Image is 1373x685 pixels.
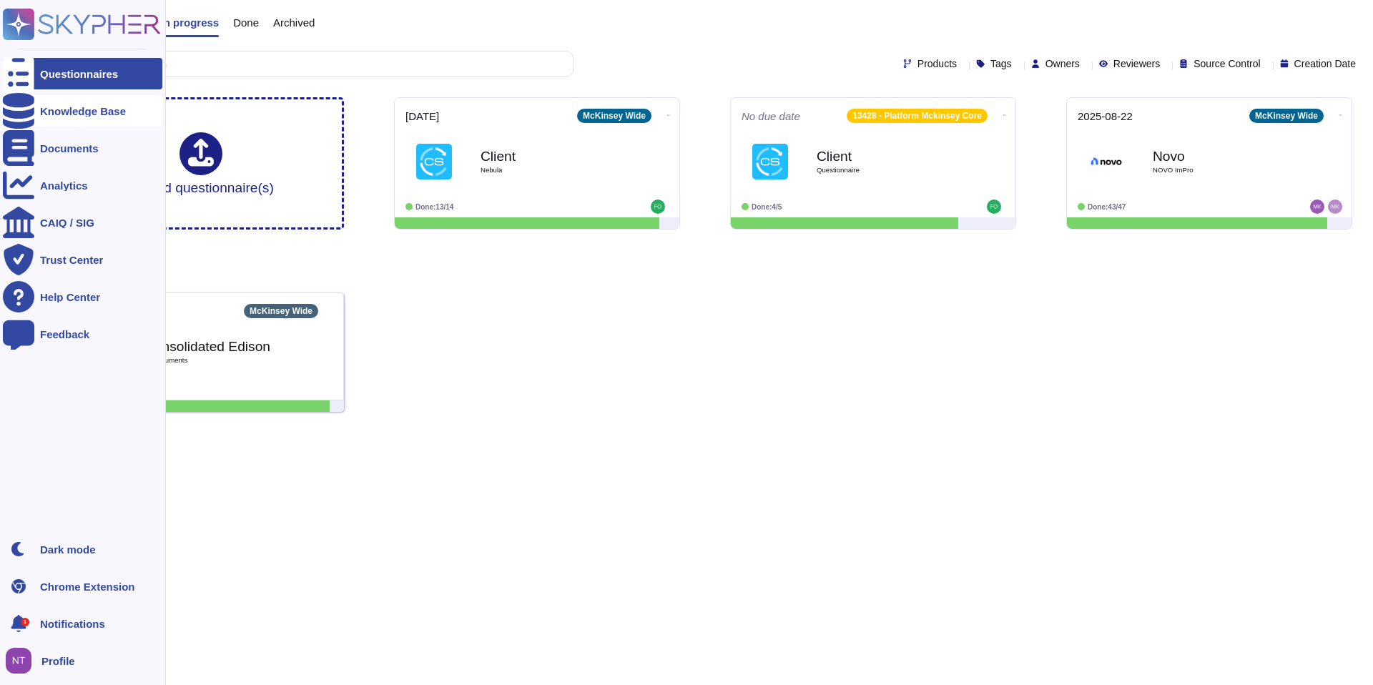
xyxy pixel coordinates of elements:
div: Documents [40,143,99,154]
span: Nebula [481,167,624,174]
img: user [651,199,665,214]
span: Tags [990,59,1012,69]
img: user [1310,199,1324,214]
div: Help Center [40,292,100,302]
img: Logo [1088,144,1124,179]
a: Feedback [3,318,162,350]
div: 1 [21,618,29,626]
span: No due date [742,111,800,122]
div: McKinsey Wide [1249,109,1324,123]
img: Logo [416,144,452,179]
img: user [6,648,31,674]
a: Trust Center [3,244,162,275]
span: In progress [160,17,219,28]
a: CAIQ / SIG [3,207,162,238]
div: CAIQ / SIG [40,217,94,228]
img: user [1328,199,1342,214]
div: McKinsey Wide [244,304,318,318]
div: Questionnaires [40,69,118,79]
a: Documents [3,132,162,164]
div: 13428 - Platform Mckinsey Core [847,109,988,123]
span: Done: 4/5 [752,203,782,211]
div: Knowledge Base [40,106,126,117]
img: user [987,199,1001,214]
a: Questionnaires [3,58,162,89]
span: Products [917,59,957,69]
a: Chrome Extension [3,571,162,602]
a: Analytics [3,169,162,201]
div: Analytics [40,180,88,191]
span: Profile [41,656,75,666]
input: Search by keywords [56,51,573,77]
span: Done: 13/14 [415,203,453,211]
span: Done [233,17,259,28]
div: Feedback [40,329,89,340]
div: Upload questionnaire(s) [128,132,274,194]
div: Trust Center [40,255,103,265]
b: Client [481,149,624,163]
span: Source Control [1194,59,1260,69]
button: user [3,645,41,676]
a: Help Center [3,281,162,312]
b: Client [817,149,960,163]
span: Done: 43/47 [1088,203,1126,211]
span: Notifications [40,619,105,629]
div: Dark mode [40,544,96,555]
img: Logo [752,144,788,179]
b: Novo [1153,149,1296,163]
span: NOVO ImPro [1153,167,1296,174]
span: Creation Date [1294,59,1356,69]
span: 2025-08-22 [1078,111,1133,122]
span: Archived [273,17,315,28]
span: [DATE] [405,111,439,122]
div: McKinsey Wide [577,109,651,123]
div: Chrome Extension [40,581,135,592]
span: Reviewers [1113,59,1160,69]
span: 11 document s [144,357,287,364]
b: Consolidated Edison [144,340,287,353]
a: Knowledge Base [3,95,162,127]
span: Owners [1045,59,1080,69]
span: Questionnaire [817,167,960,174]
